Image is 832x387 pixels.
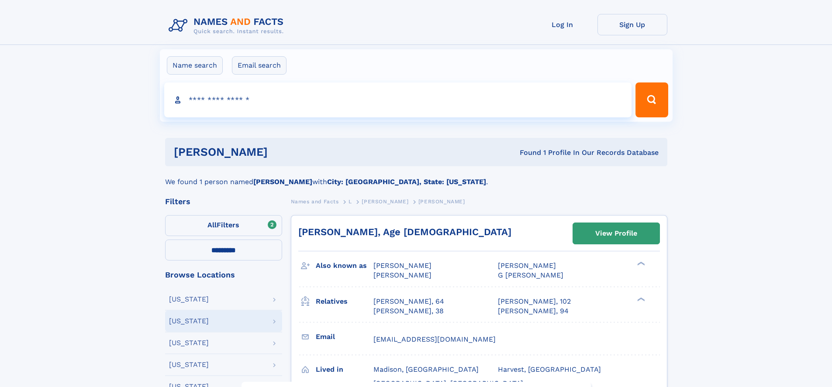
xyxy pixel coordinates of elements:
[165,198,282,205] div: Filters
[528,14,597,35] a: Log In
[635,82,668,117] button: Search Button
[167,56,223,75] label: Name search
[316,258,373,273] h3: Also known as
[349,196,352,207] a: L
[165,271,282,279] div: Browse Locations
[498,306,569,316] a: [PERSON_NAME], 94
[174,147,394,158] h1: [PERSON_NAME]
[169,318,209,325] div: [US_STATE]
[253,178,312,186] b: [PERSON_NAME]
[373,306,444,316] a: [PERSON_NAME], 38
[418,199,465,205] span: [PERSON_NAME]
[316,362,373,377] h3: Lived in
[635,261,646,267] div: ❯
[232,56,287,75] label: Email search
[573,223,659,244] a: View Profile
[595,223,637,243] div: View Profile
[498,297,571,306] a: [PERSON_NAME], 102
[349,199,352,205] span: L
[207,221,217,229] span: All
[373,271,432,279] span: [PERSON_NAME]
[165,166,667,187] div: We found 1 person named with .
[164,82,632,117] input: search input
[373,335,496,343] span: [EMAIL_ADDRESS][DOMAIN_NAME]
[169,339,209,346] div: [US_STATE]
[327,178,486,186] b: City: [GEOGRAPHIC_DATA], State: [US_STATE]
[316,329,373,344] h3: Email
[165,14,291,38] img: Logo Names and Facts
[169,361,209,368] div: [US_STATE]
[291,196,339,207] a: Names and Facts
[373,297,444,306] a: [PERSON_NAME], 64
[498,365,601,373] span: Harvest, [GEOGRAPHIC_DATA]
[373,261,432,270] span: [PERSON_NAME]
[597,14,667,35] a: Sign Up
[169,296,209,303] div: [US_STATE]
[362,196,408,207] a: [PERSON_NAME]
[362,199,408,205] span: [PERSON_NAME]
[373,365,479,373] span: Madison, [GEOGRAPHIC_DATA]
[498,271,563,279] span: G [PERSON_NAME]
[498,261,556,270] span: [PERSON_NAME]
[298,226,511,237] a: [PERSON_NAME], Age [DEMOGRAPHIC_DATA]
[316,294,373,309] h3: Relatives
[165,215,282,236] label: Filters
[635,296,646,302] div: ❯
[394,148,659,158] div: Found 1 Profile In Our Records Database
